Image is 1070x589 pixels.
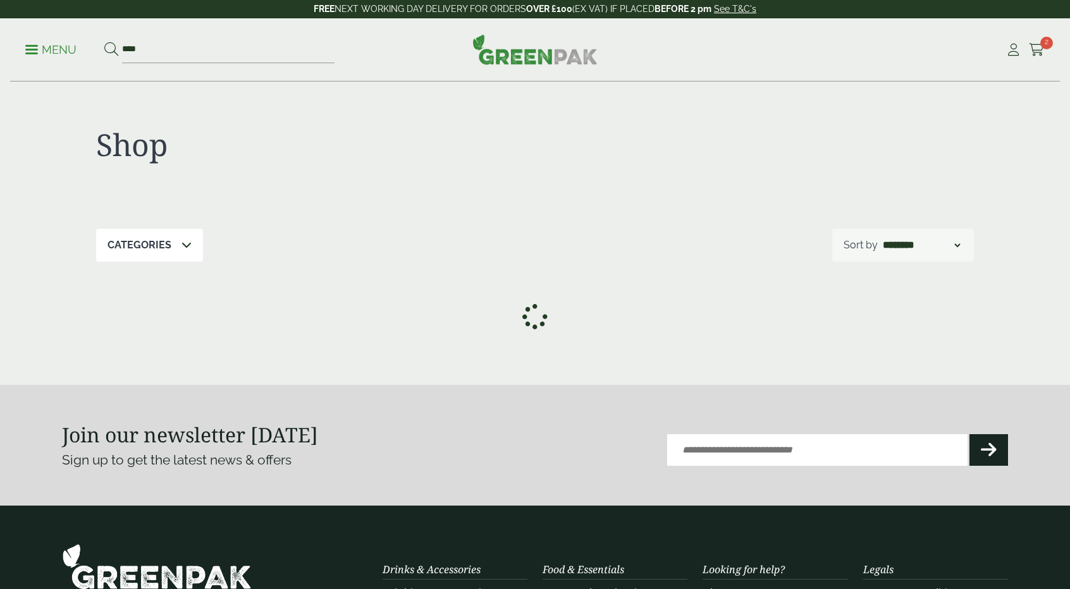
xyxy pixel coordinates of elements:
strong: FREE [314,4,335,14]
i: My Account [1005,44,1021,56]
a: Menu [25,42,77,55]
p: Menu [25,42,77,58]
p: Categories [108,238,171,253]
p: Sign up to get the latest news & offers [62,450,488,470]
select: Shop order [880,238,962,253]
p: Sort by [844,238,878,253]
strong: Join our newsletter [DATE] [62,421,318,448]
h1: Shop [96,126,535,163]
a: 2 [1029,40,1045,59]
strong: OVER £100 [526,4,572,14]
strong: BEFORE 2 pm [655,4,711,14]
img: GreenPak Supplies [472,34,598,64]
a: See T&C's [714,4,756,14]
span: 2 [1040,37,1053,49]
i: Cart [1029,44,1045,56]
